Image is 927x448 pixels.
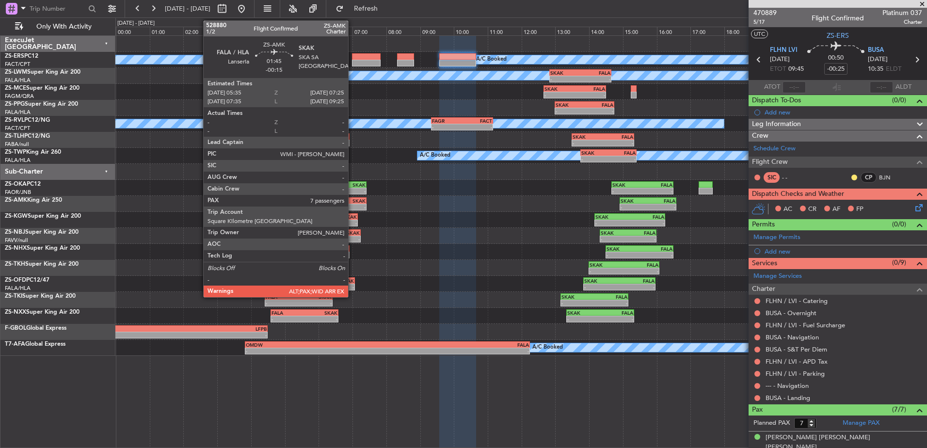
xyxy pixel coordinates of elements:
span: Charter [752,284,775,295]
span: 470889 [753,8,777,18]
div: 18:00 [724,27,758,35]
div: - [73,332,267,338]
div: 13:00 [555,27,589,35]
span: [DATE] - [DATE] [165,4,210,13]
div: SKAK [330,230,360,236]
div: FALA [608,150,636,156]
div: SKAK [276,102,309,108]
a: FLHN / LVI - APD Tax [766,357,828,366]
button: UTC [751,30,768,38]
div: Add new [765,247,922,256]
a: ZS-KGWSuper King Air 200 [5,213,81,219]
div: FALA [305,198,335,204]
div: - [603,140,633,146]
span: ZS-RVL [5,117,24,123]
a: FACT/CPT [5,61,30,68]
div: - [304,316,337,322]
div: SKAK [595,214,630,220]
div: - [319,284,354,290]
div: 17:00 [690,27,724,35]
div: Flight Confirmed [812,13,864,23]
div: - [243,156,272,162]
input: Trip Number [30,1,85,16]
div: FALA [580,70,610,76]
div: FALA [387,342,529,348]
label: Planned PAX [753,418,790,428]
div: - [573,140,603,146]
span: ZS-TWP [5,149,26,155]
div: - [619,284,655,290]
div: FALA [288,214,322,220]
div: - - [782,173,804,182]
span: [DATE] [770,55,790,64]
span: ZS-PPG [5,101,25,107]
div: - [575,92,605,98]
div: SKAK [299,294,332,300]
div: - [432,124,462,130]
a: Schedule Crew [753,144,796,154]
div: - [272,156,302,162]
div: - [584,284,620,290]
a: ZS-AMKKing Air 250 [5,197,62,203]
div: FALA [575,86,605,92]
div: - [266,300,299,306]
a: ZS-PPGSuper King Air 200 [5,101,78,107]
a: BUSA - Landing [766,394,810,402]
span: ZS-NHX [5,245,27,251]
span: Dispatch To-Dos [752,95,801,106]
div: - [288,220,322,226]
span: Leg Information [752,119,801,130]
div: 03:00 [217,27,251,35]
div: 05:00 [285,27,319,35]
div: FALA [600,310,633,316]
span: ALDT [895,82,911,92]
span: (0/0) [892,95,906,105]
a: ZS-LWMSuper King Air 200 [5,69,80,75]
div: - [594,300,627,306]
a: ZS-MCESuper King Air 200 [5,85,80,91]
div: CP [861,172,877,183]
div: SKAK [316,246,349,252]
span: ZS-TLH [5,133,24,139]
span: T7-AFA [5,341,25,347]
div: SKAK [561,294,594,300]
span: ZS-AMK [5,197,27,203]
div: [DATE] - [DATE] [117,19,155,28]
div: 01:00 [150,27,184,35]
div: SKAK [556,102,584,108]
div: FALA [243,150,272,156]
a: BUSA - Overnight [766,309,816,317]
div: 07:00 [352,27,386,35]
div: - [462,124,492,130]
div: SKAK [621,198,648,204]
span: ZS-OFD [5,277,26,283]
div: - [590,268,624,274]
div: FALA [257,70,295,76]
div: FALA [639,246,672,252]
div: A/C Booked [476,52,507,67]
div: - [550,76,580,82]
div: - [630,220,664,226]
div: SKAK [335,198,365,204]
div: - [277,268,311,274]
span: AF [832,205,840,214]
div: A/C Booked [532,340,563,355]
span: Charter [882,18,922,26]
div: SKAK [294,70,332,76]
div: FALA [266,294,299,300]
span: ATOT [764,82,780,92]
span: Refresh [346,5,386,12]
a: ZS-NHXSuper King Air 200 [5,245,80,251]
div: - [628,236,655,242]
div: - [581,156,608,162]
div: FALA [283,278,319,284]
div: 12:00 [522,27,556,35]
a: FAVV/null [5,237,28,244]
span: BUSA [868,46,884,55]
div: - [311,268,346,274]
span: ZS-TKH [5,261,25,267]
div: 09:00 [420,27,454,35]
a: FACT/CPT [5,125,30,132]
a: ZS-OKAPC12 [5,181,41,187]
div: 14:00 [589,27,623,35]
